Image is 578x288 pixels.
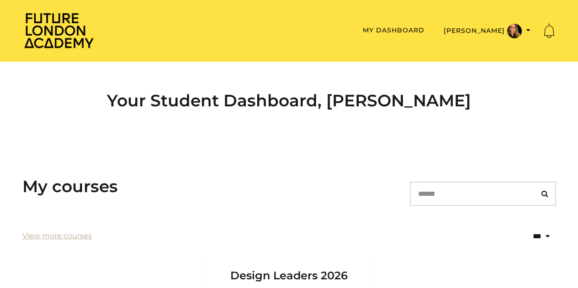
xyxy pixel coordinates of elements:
[441,23,533,39] button: Toggle menu
[363,26,424,34] a: My Dashboard
[22,91,556,110] h2: Your Student Dashboard, [PERSON_NAME]
[216,254,362,283] h3: Design Leaders 2026
[22,177,118,196] h3: My courses
[22,12,95,49] img: Home Page
[22,230,92,241] a: View more courses
[503,225,556,247] select: status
